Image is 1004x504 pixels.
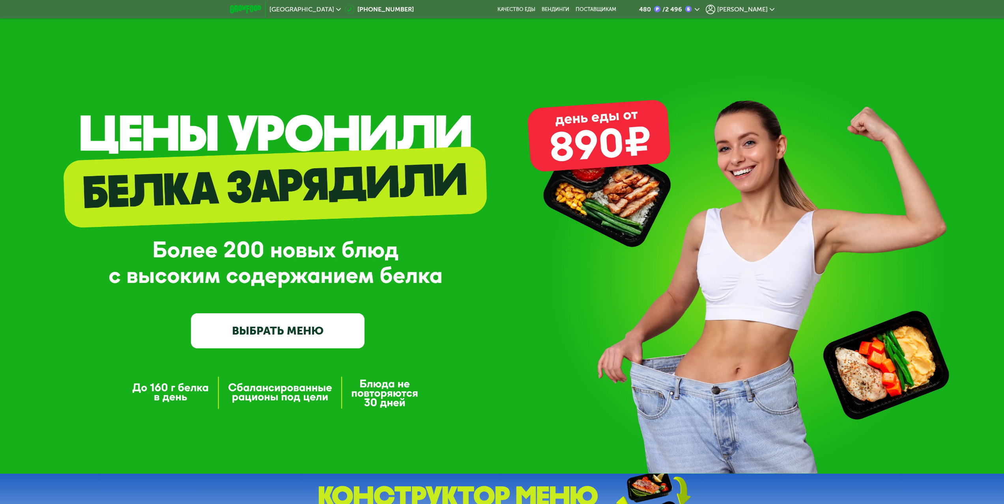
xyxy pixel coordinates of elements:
[717,6,768,13] span: [PERSON_NAME]
[660,6,682,13] div: 2 496
[576,6,616,13] div: поставщикам
[662,6,665,13] span: /
[639,6,651,13] div: 480
[542,6,569,13] a: Вендинги
[497,6,535,13] a: Качество еды
[269,6,334,13] span: [GEOGRAPHIC_DATA]
[345,5,414,14] a: [PHONE_NUMBER]
[191,313,365,348] a: ВЫБРАТЬ МЕНЮ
